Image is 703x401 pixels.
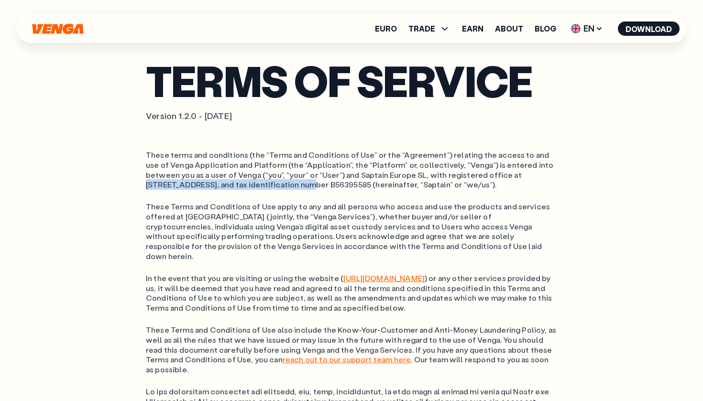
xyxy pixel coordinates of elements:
svg: Home [31,23,85,34]
img: flag-uk [571,24,581,33]
a: Earn [462,25,483,33]
p: Version 1.2.0 - [DATE] [146,110,557,121]
a: reach out to our support team here [283,354,411,364]
ol: These terms and conditions (the “Terms and Conditions of Use” or the “Agreement”) relating the ac... [146,150,557,190]
a: About [495,25,523,33]
ol: These Terms and Conditions of Use also include the Know-Your-Customer and Anti-Money Laundering P... [146,325,557,375]
span: TRADE [408,25,435,33]
span: EN [568,21,606,36]
a: Blog [535,25,556,33]
h1: Terms of service [146,62,557,99]
a: Euro [375,25,397,33]
ol: These Terms and Conditions of Use apply to any and all persons who access and use the products an... [146,202,557,261]
a: [URL][DOMAIN_NAME] [343,273,425,283]
span: TRADE [408,23,450,34]
ol: In the event that you are visiting or using the website ( ) or any other services provided by us,... [146,273,557,313]
button: Download [618,22,680,36]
